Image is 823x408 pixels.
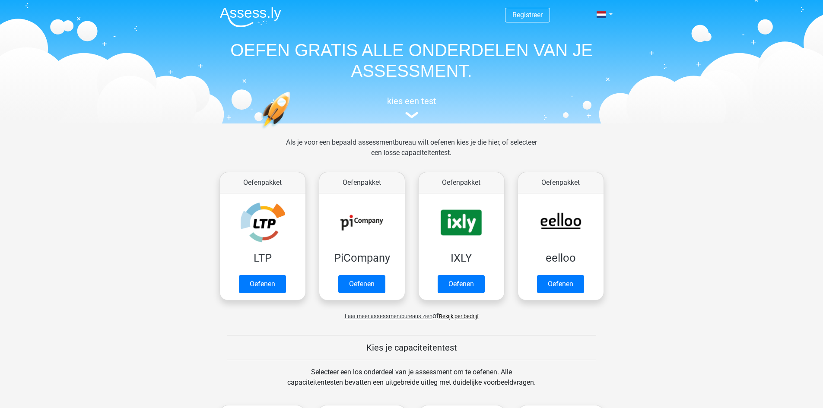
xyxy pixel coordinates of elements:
[405,112,418,118] img: assessment
[512,11,543,19] a: Registreer
[220,7,281,27] img: Assessly
[345,313,432,319] span: Laat meer assessmentbureaus zien
[227,342,596,353] h5: Kies je capaciteitentest
[439,313,479,319] a: Bekijk per bedrijf
[438,275,485,293] a: Oefenen
[213,96,610,119] a: kies een test
[279,367,544,398] div: Selecteer een los onderdeel van je assessment om te oefenen. Alle capaciteitentesten bevatten een...
[213,96,610,106] h5: kies een test
[261,92,324,170] img: oefenen
[279,137,544,168] div: Als je voor een bepaald assessmentbureau wilt oefenen kies je die hier, of selecteer een losse ca...
[537,275,584,293] a: Oefenen
[213,40,610,81] h1: OEFEN GRATIS ALLE ONDERDELEN VAN JE ASSESSMENT.
[239,275,286,293] a: Oefenen
[338,275,385,293] a: Oefenen
[213,304,610,321] div: of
